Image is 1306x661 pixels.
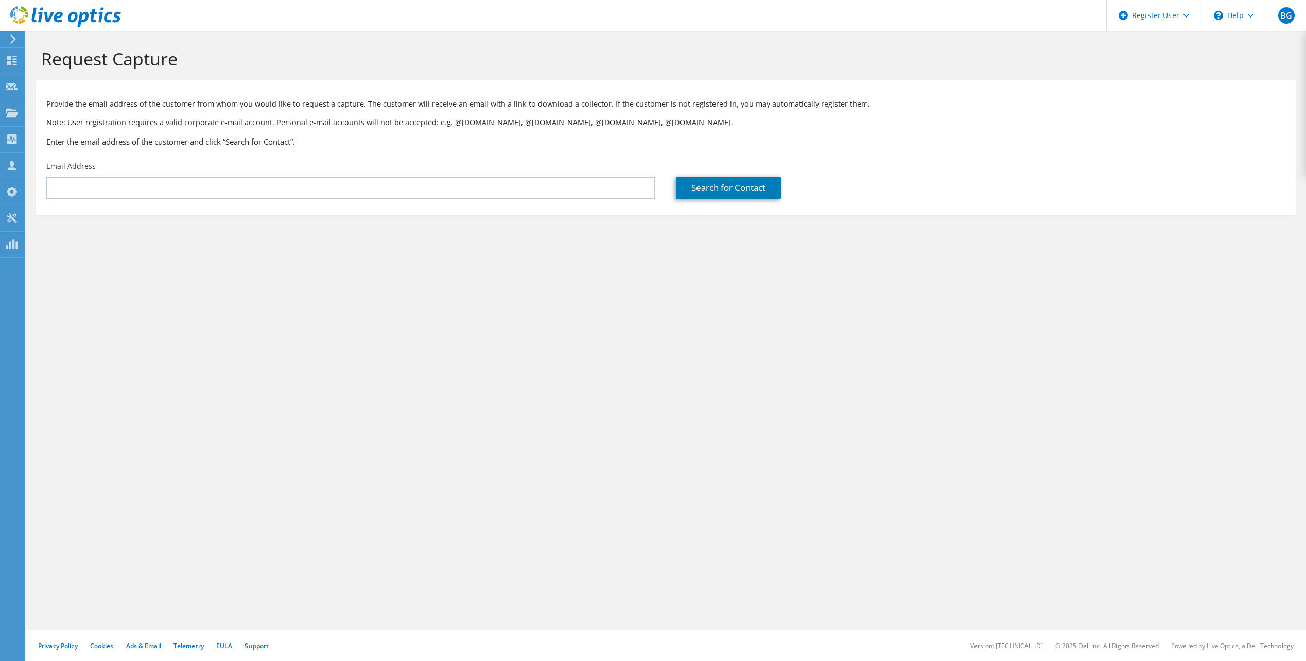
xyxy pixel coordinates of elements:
[46,161,96,171] label: Email Address
[46,136,1285,147] h3: Enter the email address of the customer and click “Search for Contact”.
[46,117,1285,128] p: Note: User registration requires a valid corporate e-mail account. Personal e-mail accounts will ...
[1278,7,1295,24] span: BG
[46,98,1285,110] p: Provide the email address of the customer from whom you would like to request a capture. The cust...
[41,48,1285,69] h1: Request Capture
[245,641,269,650] a: Support
[970,641,1043,650] li: Version: [TECHNICAL_ID]
[90,641,114,650] a: Cookies
[676,177,781,199] a: Search for Contact
[1055,641,1159,650] li: © 2025 Dell Inc. All Rights Reserved
[216,641,232,650] a: EULA
[38,641,78,650] a: Privacy Policy
[1171,641,1294,650] li: Powered by Live Optics, a Dell Technology
[1214,11,1223,20] svg: \n
[173,641,204,650] a: Telemetry
[126,641,161,650] a: Ads & Email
